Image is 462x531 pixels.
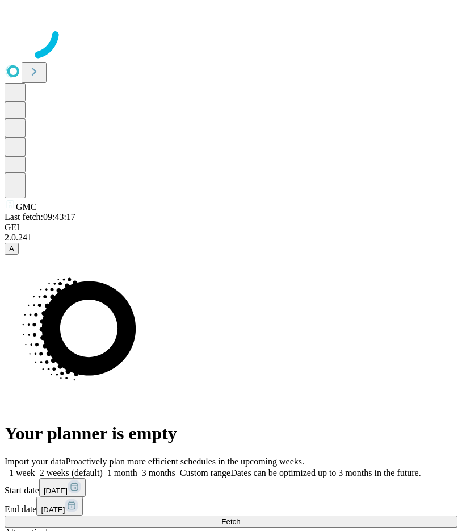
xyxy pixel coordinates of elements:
span: Import your data [5,457,66,466]
button: Fetch [5,516,457,528]
span: Dates can be optimized up to 3 months in the future. [230,468,421,478]
span: GMC [16,202,36,211]
div: End date [5,497,457,516]
span: [DATE] [41,505,65,514]
span: 1 month [107,468,137,478]
div: GEI [5,222,457,233]
h1: Your planner is empty [5,423,457,444]
button: [DATE] [39,478,86,497]
span: 1 week [9,468,35,478]
button: [DATE] [36,497,83,516]
span: [DATE] [44,487,68,495]
span: 3 months [142,468,175,478]
span: 2 weeks (default) [40,468,103,478]
span: Last fetch: 09:43:17 [5,212,75,222]
button: A [5,243,19,255]
span: A [9,244,14,253]
div: 2.0.241 [5,233,457,243]
span: Custom range [180,468,230,478]
span: Proactively plan more efficient schedules in the upcoming weeks. [66,457,304,466]
span: Fetch [221,517,240,526]
div: Start date [5,478,457,497]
